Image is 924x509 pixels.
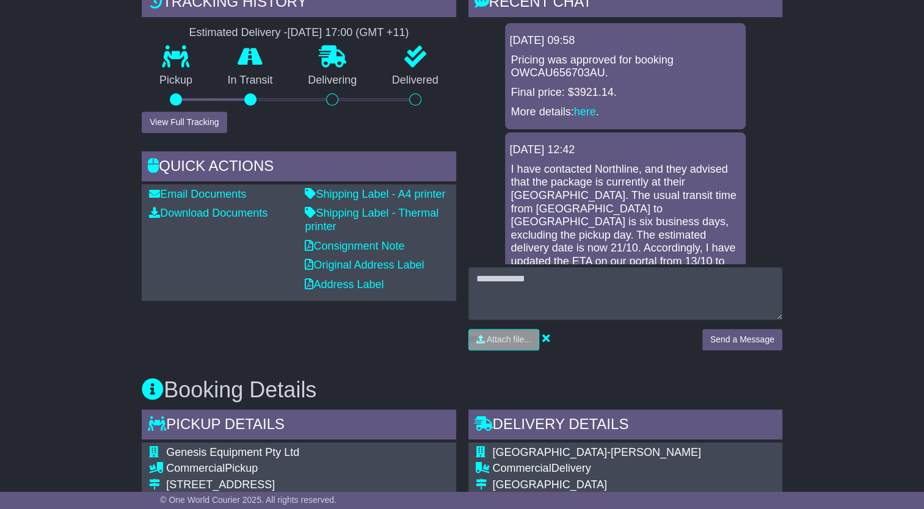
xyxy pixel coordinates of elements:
[142,112,227,133] button: View Full Tracking
[166,446,299,458] span: Genesis Equipment Pty Ltd
[305,207,438,233] a: Shipping Label - Thermal printer
[493,478,728,492] div: [GEOGRAPHIC_DATA]
[149,188,246,200] a: Email Documents
[160,495,336,505] span: © One World Courier 2025. All rights reserved.
[468,410,782,442] div: Delivery Details
[142,378,782,402] h3: Booking Details
[142,410,456,442] div: Pickup Details
[493,462,728,475] div: Delivery
[142,151,456,184] div: Quick Actions
[574,106,596,118] a: here
[166,478,352,492] div: [STREET_ADDRESS]
[511,86,740,99] p: Final price: $3921.14.
[290,74,374,87] p: Delivering
[305,259,424,271] a: Original Address Label
[493,462,551,474] span: Commercial
[287,26,409,40] div: [DATE] 17:00 (GMT +11)
[142,74,210,87] p: Pickup
[166,462,225,474] span: Commercial
[510,143,741,157] div: [DATE] 12:42
[702,329,782,350] button: Send a Message
[305,278,384,291] a: Address Label
[374,74,456,87] p: Delivered
[142,26,456,40] div: Estimated Delivery -
[305,240,404,252] a: Consignment Note
[511,163,740,281] p: I have contacted Northline, and they advised that the package is currently at their [GEOGRAPHIC_D...
[210,74,291,87] p: In Transit
[511,106,740,119] p: More details: .
[166,462,352,475] div: Pickup
[305,188,445,200] a: Shipping Label - A4 printer
[493,446,701,458] span: [GEOGRAPHIC_DATA]-[PERSON_NAME]
[511,54,740,80] p: Pricing was approved for booking OWCAU656703AU.
[510,34,741,48] div: [DATE] 09:58
[149,207,267,219] a: Download Documents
